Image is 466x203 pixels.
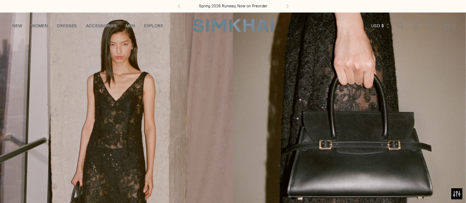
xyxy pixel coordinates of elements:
a: ACCESSORIES [86,18,117,34]
a: DRESSES [57,18,77,34]
a: Open cart modal [439,18,454,33]
a: NEW [12,18,22,34]
button: USD $ [371,18,390,34]
a: Open search modal [393,18,408,33]
a: Wishlist [424,18,439,33]
a: SIMKHAI [193,18,274,33]
span: 0 [451,22,457,29]
a: Go to the account page [409,18,423,33]
a: MEN [126,18,135,34]
a: EXPLORE [144,18,163,34]
a: WOMEN [31,18,48,34]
